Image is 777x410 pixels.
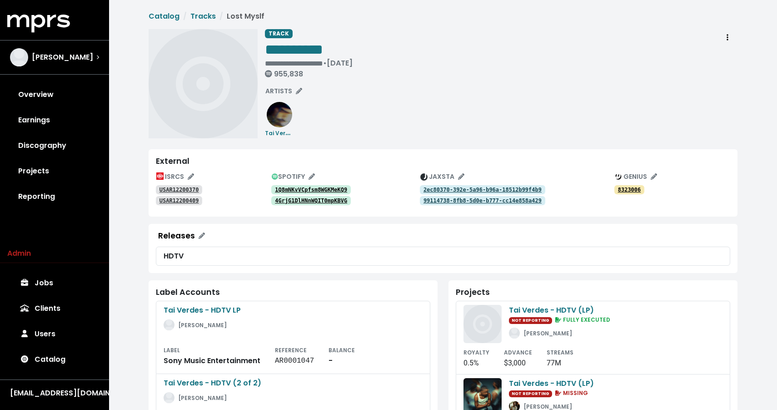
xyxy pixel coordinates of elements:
small: STREAMS [547,349,573,356]
div: Projects [456,288,730,297]
img: Album art for this track, Lost Myslf [149,29,258,138]
tt: 1Q8mNKvVCpfsm8WGKMeKQ9 [275,187,347,193]
span: Edit value [265,42,323,57]
tt: 2ec80370-392e-5a96-b96a-18512b99f4b9 [423,187,542,193]
span: Edit value [265,60,323,67]
tt: USAR12200370 [159,187,199,193]
li: Lost Myslf [216,11,264,22]
nav: breadcrumb [149,11,737,22]
a: 2ec80370-392e-5a96-b96a-18512b99f4b9 [420,185,545,194]
a: Tracks [190,11,216,21]
button: Edit ISRC mappings for this track [152,170,198,184]
a: Tai Verdes [265,109,294,138]
span: MISSING [553,389,588,397]
div: Tai Verdes - HDTV (2 of 2) [164,378,423,389]
small: Tai Verdes [265,127,296,138]
img: The genius.com logo [615,173,622,181]
span: JAXSTA [420,172,464,181]
small: [PERSON_NAME] [178,321,227,329]
img: placeholder_user.73b9659bbcecad7e160b.svg [164,319,174,330]
button: Track actions [717,29,737,46]
div: HDTV [164,251,722,262]
button: Edit artists [261,84,306,98]
div: 955,838 [265,70,353,78]
a: 8323006 [614,185,644,194]
small: ROYALTY [463,349,489,356]
div: Tai Verdes - HDTV (LP) [509,378,594,389]
span: SPOTIFY [272,172,315,181]
img: placeholder_record.972dd7bab73465e4c6ee.svg [463,305,502,343]
div: 77M [547,358,573,369]
small: BALANCE [329,346,355,354]
div: Label Accounts [156,288,430,297]
span: ISRCS [156,172,194,181]
a: Projects [7,158,102,184]
a: mprs logo [7,18,70,28]
a: Catalog [7,347,102,372]
div: 0.5% [463,358,489,369]
button: Releases [152,228,211,245]
a: Overview [7,82,102,107]
tt: USAR12200409 [159,197,199,204]
span: [PERSON_NAME] [32,52,93,63]
div: Tai Verdes - HDTV (LP) [509,305,610,316]
div: External [156,157,730,166]
div: Tai Verdes - HDTV LP [164,305,423,316]
small: [PERSON_NAME] [523,329,572,337]
img: placeholder_user.73b9659bbcecad7e160b.svg [509,328,520,339]
a: 4GrjG1DlHNnWQIT0mpKBVG [271,196,351,205]
button: Edit genius track identifications [611,170,661,184]
img: The logo of the International Organization for Standardization [156,172,164,180]
img: ab6761610000e5eb449bb7c30ee9b59e79a89f99 [267,102,292,127]
a: Clients [7,296,102,321]
a: USAR12200370 [156,185,202,194]
a: Catalog [149,11,179,21]
tt: 99114738-8fb8-5d0e-b777-cc14e858a429 [423,197,542,204]
small: ADVANCE [504,349,532,356]
a: USAR12200409 [156,196,202,205]
button: [EMAIL_ADDRESS][DOMAIN_NAME] [7,387,102,399]
div: Releases [158,231,195,241]
span: GENIUS [615,172,657,181]
div: AR0001047 [275,355,314,366]
button: Edit spotify track identifications for this track [268,170,319,184]
img: placeholder_user.73b9659bbcecad7e160b.svg [164,392,174,403]
small: REFERENCE [275,346,307,354]
div: Sony Music Entertainment [164,355,260,366]
tt: 4GrjG1DlHNnWQIT0mpKBVG [275,197,347,204]
img: The jaxsta.com logo [420,173,428,181]
span: ARTISTS [265,86,302,96]
small: [PERSON_NAME] [178,394,227,402]
span: NOT REPORTING [509,390,552,397]
a: 1Q8mNKvVCpfsm8WGKMeKQ9 [271,185,351,194]
a: Earnings [7,107,102,133]
a: Jobs [7,270,102,296]
a: Tai Verdes - HDTV (LP)NOT REPORTING FULLY EXECUTED[PERSON_NAME]ROYALTY0.5%ADVANCE$3,000STREAMS77M [456,301,730,375]
a: Reporting [7,184,102,209]
a: Discography [7,133,102,158]
small: LABEL [164,346,180,354]
div: $3,000 [504,358,532,369]
tt: 8323006 [618,187,641,193]
a: HDTV [156,247,730,266]
a: Users [7,321,102,347]
a: 99114738-8fb8-5d0e-b777-cc14e858a429 [420,196,545,205]
div: - [329,355,355,366]
span: FULLY EXECUTED [553,316,611,324]
img: The selected account / producer [10,48,28,66]
a: Tai Verdes - HDTV LP[PERSON_NAME]LABELSony Music EntertainmentREFERENCEAR0001047BALANCE- [156,301,430,374]
div: [EMAIL_ADDRESS][DOMAIN_NAME] [10,388,99,399]
button: Edit jaxsta track identifications [416,170,468,184]
span: TRACK [265,29,293,38]
span: NOT REPORTING [509,317,552,324]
